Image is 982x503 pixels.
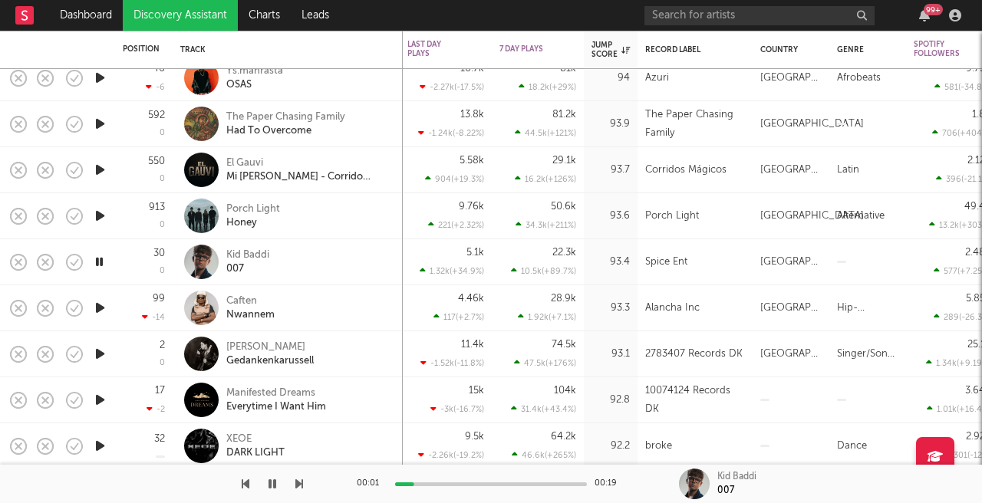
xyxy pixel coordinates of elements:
[760,207,864,225] div: [GEOGRAPHIC_DATA]
[592,299,630,317] div: 93.3
[226,64,283,92] a: Ys.manrastaOSAS
[425,174,484,184] div: 904 ( +19.3 % )
[459,202,484,212] div: 9.76k
[147,404,165,414] div: -2
[460,110,484,120] div: 13.8k
[226,340,314,368] a: [PERSON_NAME]Gedankenkarussell
[466,248,484,258] div: 5.1k
[592,345,630,363] div: 93.1
[645,207,699,225] div: Porch Light
[469,386,484,396] div: 15k
[551,432,576,442] div: 64.2k
[592,69,630,87] div: 94
[837,161,859,179] div: Latin
[717,470,756,484] div: Kid Baddi
[837,299,898,317] div: Hip-Hop/Rap
[644,6,875,25] input: Search for artists
[460,156,484,166] div: 5.58k
[554,386,576,396] div: 104k
[153,294,165,304] div: 99
[511,404,576,414] div: 31.4k ( +43.4 % )
[160,175,165,183] div: 0
[592,391,630,409] div: 92.8
[226,308,275,322] div: Nwannem
[837,207,885,225] div: Alternative
[226,110,345,124] div: The Paper Chasing Family
[357,475,387,493] div: 00:01
[645,69,669,87] div: Azuri
[552,110,576,120] div: 81.2k
[645,299,700,317] div: Alancha Inc
[760,253,822,271] div: [GEOGRAPHIC_DATA]
[837,69,881,87] div: Afrobeats
[226,202,280,230] a: Porch LightHoney
[226,354,314,368] div: Gedankenkarussell
[160,129,165,137] div: 0
[595,475,625,493] div: 00:19
[226,386,326,400] div: Manifested Dreams
[226,78,283,92] div: OSAS
[430,404,484,414] div: -3k ( -16.7 % )
[420,82,484,92] div: -2.27k ( -17.5 % )
[760,115,864,133] div: [GEOGRAPHIC_DATA]
[552,248,576,258] div: 22.3k
[160,221,165,229] div: 0
[226,110,345,138] a: The Paper Chasing FamilyHad To Overcome
[226,432,285,446] div: XEOE
[837,45,891,54] div: Genre
[512,450,576,460] div: 46.6k ( +265 % )
[592,161,630,179] div: 93.7
[226,248,269,262] div: Kid Baddi
[226,340,314,354] div: [PERSON_NAME]
[645,161,727,179] div: Corridos Mágicos
[645,382,745,419] div: 10074124 Records DK
[919,9,930,21] button: 99+
[551,202,576,212] div: 50.6k
[592,41,630,59] div: Jump Score
[226,262,269,276] div: 007
[645,437,672,455] div: broke
[420,358,484,368] div: -1.52k ( -11.8 % )
[226,124,345,138] div: Had To Overcome
[518,312,576,322] div: 1.92k ( +7.1 % )
[760,299,822,317] div: [GEOGRAPHIC_DATA]
[465,432,484,442] div: 9.5k
[515,174,576,184] div: 16.2k ( +126 % )
[226,64,283,78] div: Ys.manrasta
[160,267,165,275] div: 0
[148,156,165,166] div: 550
[418,450,484,460] div: -2.26k ( -19.2 % )
[645,45,737,54] div: Record Label
[407,40,461,58] div: Last Day Plays
[226,386,326,414] a: Manifested DreamsEverytime I Want Him
[552,156,576,166] div: 29.1k
[146,82,165,92] div: -6
[226,170,391,184] div: Mi [PERSON_NAME] - Corrido Mágico
[551,294,576,304] div: 28.9k
[592,207,630,225] div: 93.6
[461,340,484,350] div: 11.4k
[837,345,898,363] div: Singer/Songwriter
[149,202,165,212] div: 913
[160,340,165,350] div: 2
[645,253,687,271] div: Spice Ent
[226,294,275,322] a: CaftenNwannem
[226,156,391,184] a: El GauviMi [PERSON_NAME] - Corrido Mágico
[458,294,484,304] div: 4.46k
[180,45,387,54] div: Track
[428,220,484,230] div: 221 ( +2.32 % )
[645,106,745,143] div: The Paper Chasing Family
[592,437,630,455] div: 92.2
[592,253,630,271] div: 93.4
[226,216,280,230] div: Honey
[418,128,484,138] div: -1.24k ( -8.22 % )
[514,358,576,368] div: 47.5k ( +176 % )
[837,437,867,455] div: Dance
[914,40,967,58] div: Spotify Followers
[153,248,165,258] div: 30
[433,312,484,322] div: 117 ( +2.7 % )
[924,4,943,15] div: 99 +
[516,220,576,230] div: 34.3k ( +211 % )
[226,400,326,414] div: Everytime I Want Him
[760,161,822,179] div: [GEOGRAPHIC_DATA]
